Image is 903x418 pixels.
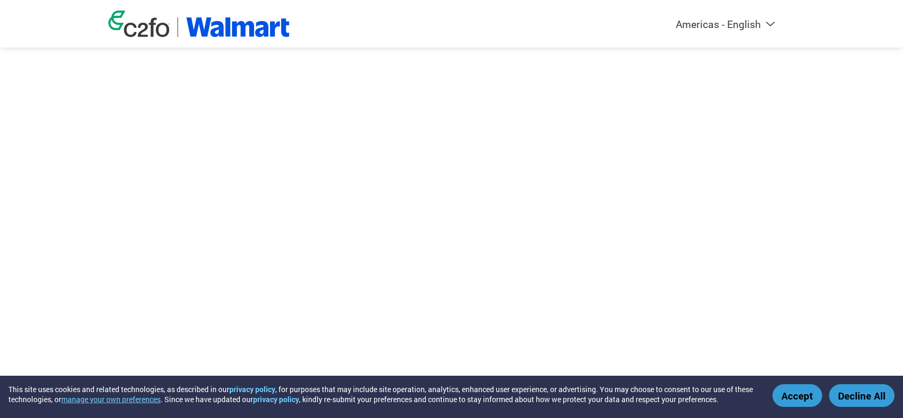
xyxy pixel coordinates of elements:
button: Accept [772,384,822,407]
img: c2fo logo [108,11,170,37]
a: privacy policy [229,384,275,394]
img: Walmart [186,17,290,37]
a: privacy policy [253,394,299,404]
button: manage your own preferences [61,394,161,404]
button: Decline All [829,384,895,407]
div: This site uses cookies and related technologies, as described in our , for purposes that may incl... [8,384,757,404]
